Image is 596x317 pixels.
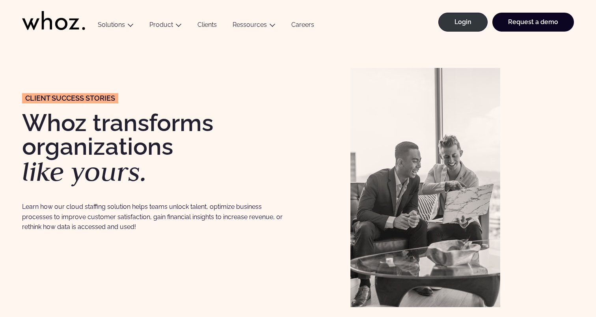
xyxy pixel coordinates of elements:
[225,21,283,32] button: Ressources
[283,21,322,32] a: Careers
[142,21,190,32] button: Product
[22,202,290,232] p: Learn how our cloud staffing solution helps teams unlock talent, optimize business processes to i...
[438,13,488,32] a: Login
[544,265,585,306] iframe: Chatbot
[350,68,500,307] img: Clients Whoz
[190,21,225,32] a: Clients
[22,111,290,185] h1: Whoz transforms organizations
[149,21,173,28] a: Product
[233,21,267,28] a: Ressources
[492,13,574,32] a: Request a demo
[22,154,147,189] em: like yours.
[25,95,115,102] span: CLIENT success stories
[90,21,142,32] button: Solutions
